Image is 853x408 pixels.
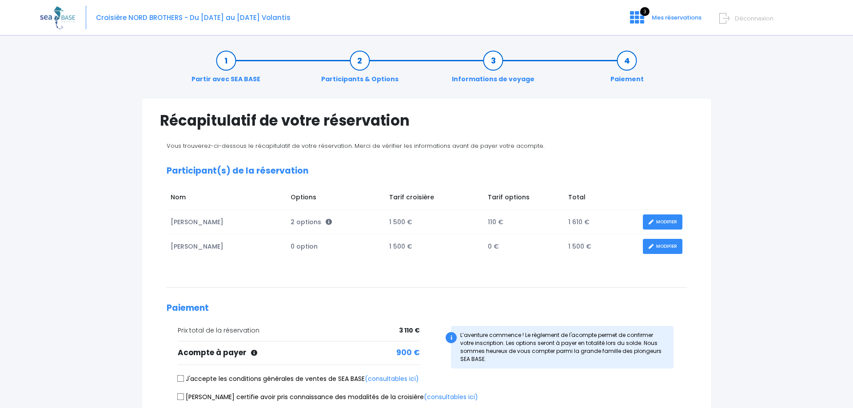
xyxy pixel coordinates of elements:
[167,234,287,259] td: [PERSON_NAME]
[178,347,420,359] div: Acompte à payer
[399,326,420,335] span: 3 110 €
[564,234,638,259] td: 1 500 €
[160,112,694,129] h1: Récapitulatif de votre réservation
[385,234,483,259] td: 1 500 €
[564,210,638,234] td: 1 610 €
[178,326,420,335] div: Prix total de la réservation
[178,374,419,384] label: J'accepte les conditions générales de ventes de SEA BASE
[167,166,687,176] h2: Participant(s) de la réservation
[385,210,483,234] td: 1 500 €
[643,239,682,254] a: MODIFIER
[564,188,638,210] td: Total
[167,188,287,210] td: Nom
[291,218,332,226] span: 2 options
[317,56,403,84] a: Participants & Options
[96,13,291,22] span: Croisière NORD BROTHERS - Du [DATE] au [DATE] Volantis
[167,303,687,313] h2: Paiement
[623,16,707,25] a: 3 Mes réservations
[424,392,478,401] a: (consultables ici)
[177,393,184,400] input: [PERSON_NAME] certifie avoir pris connaissance des modalités de la croisière(consultables ici)
[451,326,674,368] div: L’aventure commence ! Le règlement de l'acompte permet de confirmer votre inscription. Les option...
[287,188,385,210] td: Options
[365,374,419,383] a: (consultables ici)
[167,142,544,150] span: Vous trouverez-ci-dessous le récapitulatif de votre réservation. Merci de vérifier les informatio...
[483,234,564,259] td: 0 €
[187,56,265,84] a: Partir avec SEA BASE
[483,210,564,234] td: 110 €
[167,210,287,234] td: [PERSON_NAME]
[251,347,257,358] span: Les options seront à payer lors du solde
[735,14,773,23] span: Déconnexion
[326,218,332,226] span: <p style='text-align:left; padding : 10px; padding-bottom:0; margin-bottom:10px'> - 2ème Pont sup...
[177,375,184,382] input: J'accepte les conditions générales de ventes de SEA BASE(consultables ici)
[606,56,648,84] a: Paiement
[291,242,318,251] span: 0 option
[652,13,702,22] span: Mes réservations
[640,7,650,16] span: 3
[447,56,539,84] a: Informations de voyage
[643,214,682,230] a: MODIFIER
[483,188,564,210] td: Tarif options
[178,392,478,402] label: [PERSON_NAME] certifie avoir pris connaissance des modalités de la croisière
[396,347,420,359] span: 900 €
[446,332,457,343] div: i
[385,188,483,210] td: Tarif croisière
